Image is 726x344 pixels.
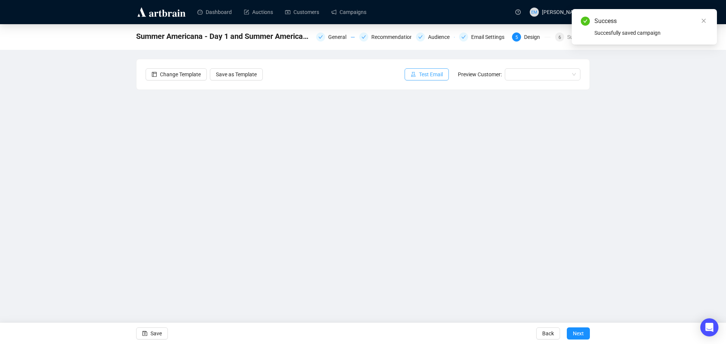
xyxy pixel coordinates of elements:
[581,17,590,26] span: check-circle
[567,32,590,42] div: Summary
[558,35,561,40] span: 6
[555,32,590,42] div: 6Summary
[458,71,502,77] span: Preview Customer:
[244,2,273,22] a: Auctions
[416,32,455,42] div: Audience
[524,32,544,42] div: Design
[542,9,582,15] span: [PERSON_NAME]
[316,32,355,42] div: General
[701,18,706,23] span: close
[567,327,590,339] button: Next
[371,32,420,42] div: Recommendations
[197,2,232,22] a: Dashboard
[512,32,551,42] div: 5Design
[285,2,319,22] a: Customers
[536,327,560,339] button: Back
[328,32,351,42] div: General
[136,6,187,18] img: logo
[411,72,416,77] span: experiment
[405,68,449,80] button: Test Email
[146,68,207,80] button: Change Template
[142,331,147,336] span: save
[531,9,537,15] span: EM
[515,35,518,40] span: 5
[700,17,708,25] a: Close
[160,70,201,79] span: Change Template
[152,72,157,77] span: layout
[428,32,454,42] div: Audience
[419,70,443,79] span: Test Email
[359,32,411,42] div: Recommendations
[210,68,263,80] button: Save as Template
[136,327,168,339] button: Save
[515,9,521,15] span: question-circle
[700,318,718,336] div: Open Intercom Messenger
[318,35,323,39] span: check
[150,323,162,344] span: Save
[542,323,554,344] span: Back
[459,32,507,42] div: Email Settings
[461,35,466,39] span: check
[594,17,708,26] div: Success
[136,30,312,42] span: Summer Americana - Day 1 and Summer Americana - Day 2 and Summer Americana - Day 3 Campaign
[471,32,509,42] div: Email Settings
[573,323,584,344] span: Next
[418,35,423,39] span: check
[594,29,708,37] div: Succesfully saved campaign
[216,70,257,79] span: Save as Template
[331,2,366,22] a: Campaigns
[361,35,366,39] span: check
